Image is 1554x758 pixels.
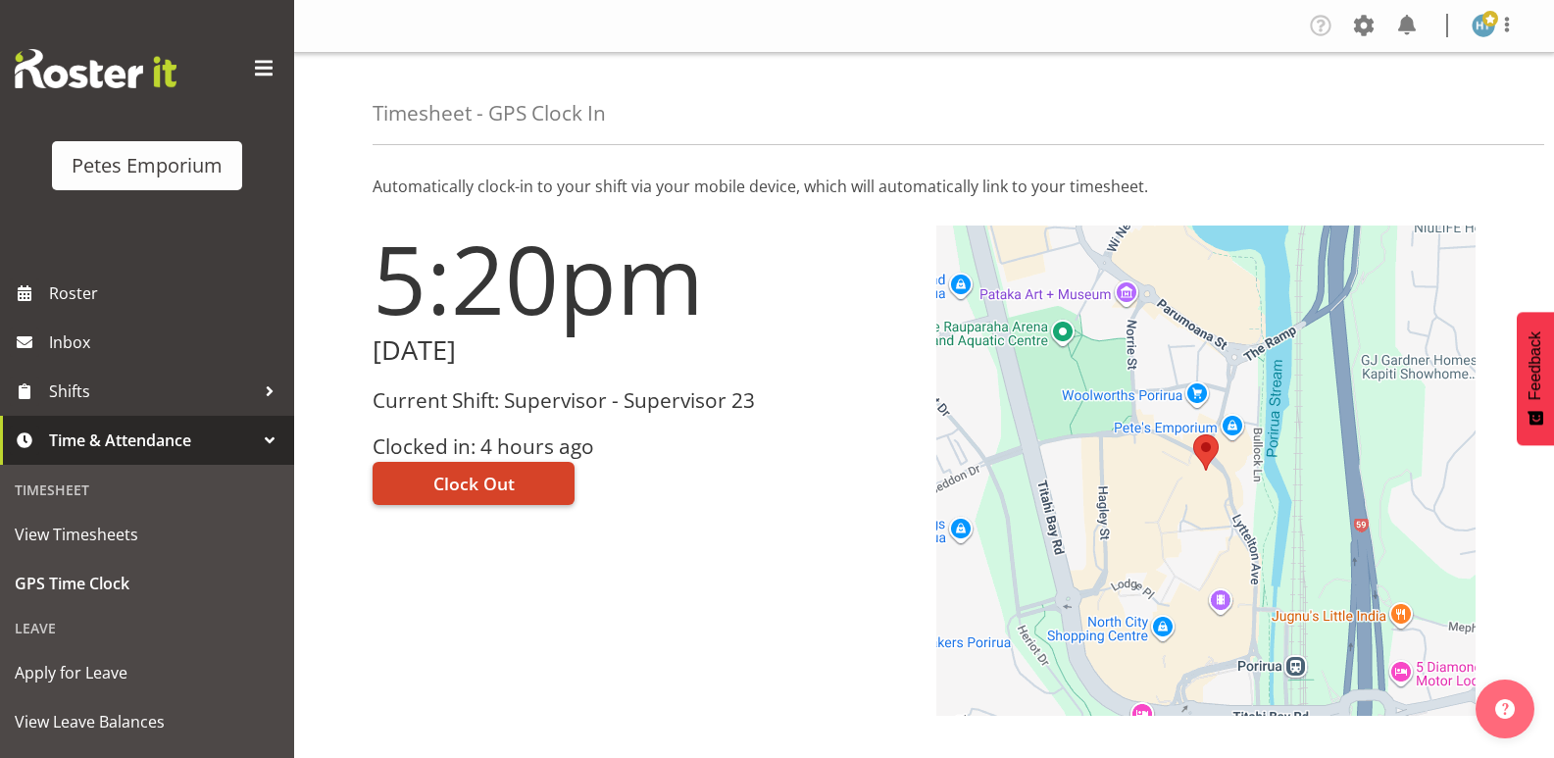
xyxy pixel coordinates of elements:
[373,102,606,125] h4: Timesheet - GPS Clock In
[1495,699,1515,719] img: help-xxl-2.png
[72,151,223,180] div: Petes Emporium
[15,569,279,598] span: GPS Time Clock
[5,608,289,648] div: Leave
[15,520,279,549] span: View Timesheets
[373,435,913,458] h3: Clocked in: 4 hours ago
[5,559,289,608] a: GPS Time Clock
[1527,331,1544,400] span: Feedback
[373,389,913,412] h3: Current Shift: Supervisor - Supervisor 23
[15,49,176,88] img: Rosterit website logo
[15,707,279,736] span: View Leave Balances
[49,278,284,308] span: Roster
[15,658,279,687] span: Apply for Leave
[373,335,913,366] h2: [DATE]
[5,470,289,510] div: Timesheet
[433,471,515,496] span: Clock Out
[49,328,284,357] span: Inbox
[1517,312,1554,445] button: Feedback - Show survey
[49,377,255,406] span: Shifts
[373,175,1476,198] p: Automatically clock-in to your shift via your mobile device, which will automatically link to you...
[373,226,913,331] h1: 5:20pm
[49,426,255,455] span: Time & Attendance
[5,697,289,746] a: View Leave Balances
[5,648,289,697] a: Apply for Leave
[373,462,575,505] button: Clock Out
[5,510,289,559] a: View Timesheets
[1472,14,1495,37] img: helena-tomlin701.jpg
